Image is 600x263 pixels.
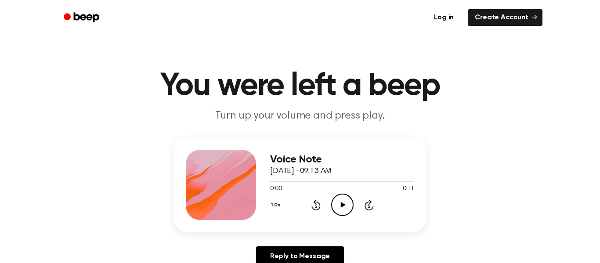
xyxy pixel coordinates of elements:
h1: You were left a beep [75,70,525,102]
span: [DATE] · 09:13 AM [270,167,332,175]
a: Log in [425,7,463,28]
a: Beep [58,9,107,26]
a: Create Account [468,9,542,26]
p: Turn up your volume and press play. [131,109,469,123]
span: 0:11 [403,184,414,194]
span: 0:00 [270,184,282,194]
button: 1.0x [270,198,283,213]
h3: Voice Note [270,154,414,166]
